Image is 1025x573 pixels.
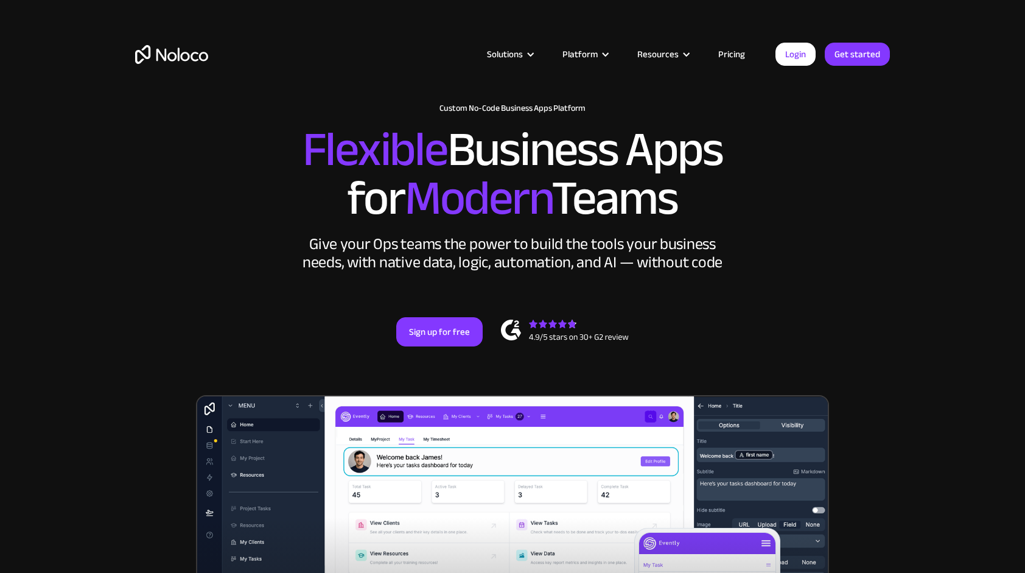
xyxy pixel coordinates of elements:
div: Platform [562,46,598,62]
h2: Business Apps for Teams [135,125,890,223]
div: Resources [622,46,703,62]
a: Get started [825,43,890,66]
span: Modern [405,153,551,244]
div: Solutions [487,46,523,62]
div: Give your Ops teams the power to build the tools your business needs, with native data, logic, au... [299,235,726,272]
a: Sign up for free [396,317,483,346]
a: home [135,45,208,64]
div: Resources [637,46,679,62]
div: Solutions [472,46,547,62]
div: Platform [547,46,622,62]
a: Login [775,43,816,66]
a: Pricing [703,46,760,62]
span: Flexible [303,104,447,195]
